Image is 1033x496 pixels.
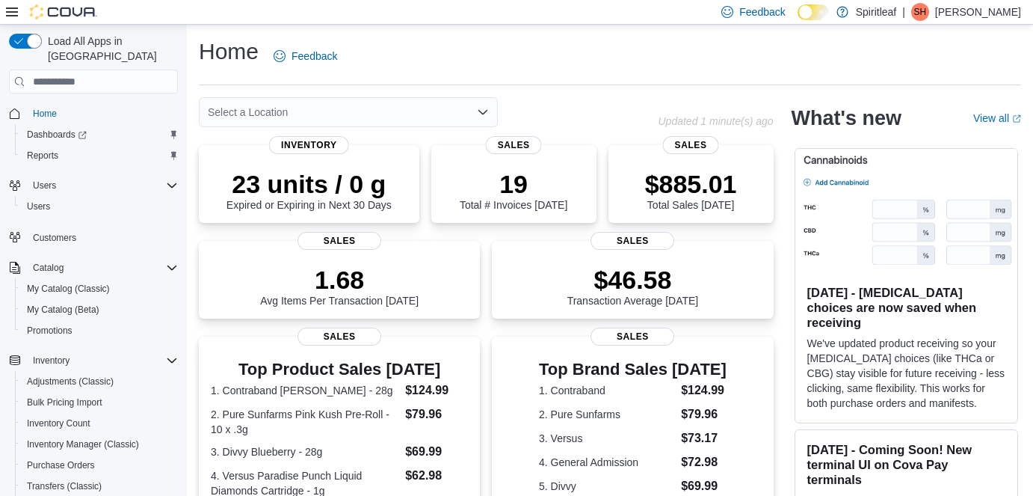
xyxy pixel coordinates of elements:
[21,394,178,411] span: Bulk Pricing Import
[21,414,178,432] span: Inventory Count
[21,147,64,165] a: Reports
[807,336,1005,411] p: We've updated product receiving so your [MEDICAL_DATA] choices (like THCa or CBG) stay visible fo...
[3,102,184,124] button: Home
[21,373,120,391] a: Adjustments (Classic)
[226,169,392,211] div: Expired or Expiring in Next 30 Days
[21,477,178,495] span: Transfers (Classic)
[33,355,70,367] span: Inventory
[27,376,114,388] span: Adjustments (Classic)
[15,145,184,166] button: Reports
[21,435,178,453] span: Inventory Manager (Classic)
[21,301,178,319] span: My Catalog (Beta)
[405,405,468,423] dd: $79.96
[269,136,349,154] span: Inventory
[973,112,1021,124] a: View allExternal link
[27,200,50,212] span: Users
[27,459,95,471] span: Purchase Orders
[663,136,719,154] span: Sales
[539,479,675,494] dt: 5. Divvy
[792,106,901,130] h2: What's new
[260,265,419,307] div: Avg Items Per Transaction [DATE]
[15,124,184,145] a: Dashboards
[645,169,737,211] div: Total Sales [DATE]
[3,350,184,371] button: Inventory
[798,4,829,20] input: Dark Mode
[486,136,542,154] span: Sales
[15,278,184,299] button: My Catalog (Classic)
[268,41,343,71] a: Feedback
[21,198,178,215] span: Users
[645,169,737,199] p: $885.01
[199,37,259,67] h1: Home
[33,262,64,274] span: Catalog
[1012,114,1021,123] svg: External link
[405,443,468,461] dd: $69.99
[27,104,178,123] span: Home
[15,455,184,476] button: Purchase Orders
[27,129,87,141] span: Dashboards
[211,361,468,379] h3: Top Product Sales [DATE]
[21,147,178,165] span: Reports
[914,3,927,21] span: SH
[292,49,337,64] span: Feedback
[27,417,90,429] span: Inventory Count
[21,456,101,474] a: Purchase Orders
[807,442,1005,487] h3: [DATE] - Coming Soon! New terminal UI on Cova Pay terminals
[297,232,381,250] span: Sales
[681,382,727,399] dd: $124.99
[27,438,139,450] span: Inventory Manager (Classic)
[567,265,699,307] div: Transaction Average [DATE]
[211,383,399,398] dt: 1. Contraband [PERSON_NAME] - 28g
[27,150,58,162] span: Reports
[42,34,178,64] span: Load All Apps in [GEOGRAPHIC_DATA]
[807,285,1005,330] h3: [DATE] - [MEDICAL_DATA] choices are now saved when receiving
[539,407,675,422] dt: 2. Pure Sunfarms
[260,265,419,295] p: 1.68
[739,4,785,19] span: Feedback
[21,435,145,453] a: Inventory Manager (Classic)
[30,4,97,19] img: Cova
[27,177,62,195] button: Users
[27,283,110,295] span: My Catalog (Classic)
[27,480,102,492] span: Transfers (Classic)
[15,320,184,341] button: Promotions
[21,414,96,432] a: Inventory Count
[539,431,675,446] dt: 3. Versus
[681,405,727,423] dd: $79.96
[477,106,489,118] button: Open list of options
[21,301,105,319] a: My Catalog (Beta)
[21,126,178,144] span: Dashboards
[658,115,773,127] p: Updated 1 minute(s) ago
[27,352,75,370] button: Inventory
[21,280,116,298] a: My Catalog (Classic)
[21,280,178,298] span: My Catalog (Classic)
[405,467,468,485] dd: $62.98
[681,477,727,495] dd: $69.99
[681,429,727,447] dd: $73.17
[539,455,675,470] dt: 4. General Admission
[681,453,727,471] dd: $72.98
[15,196,184,217] button: Users
[21,198,56,215] a: Users
[3,226,184,248] button: Customers
[33,232,76,244] span: Customers
[3,257,184,278] button: Catalog
[27,304,99,316] span: My Catalog (Beta)
[539,383,675,398] dt: 1. Contraband
[21,373,178,391] span: Adjustments (Classic)
[27,259,70,277] button: Catalog
[405,382,468,399] dd: $124.99
[27,397,102,408] span: Bulk Pricing Import
[539,361,727,379] h3: Top Brand Sales [DATE]
[27,105,63,123] a: Home
[21,126,93,144] a: Dashboards
[27,229,82,247] a: Customers
[460,169,567,199] p: 19
[15,413,184,434] button: Inventory Count
[297,328,381,346] span: Sales
[21,394,108,411] a: Bulk Pricing Import
[21,322,178,340] span: Promotions
[15,371,184,392] button: Adjustments (Classic)
[21,456,178,474] span: Purchase Orders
